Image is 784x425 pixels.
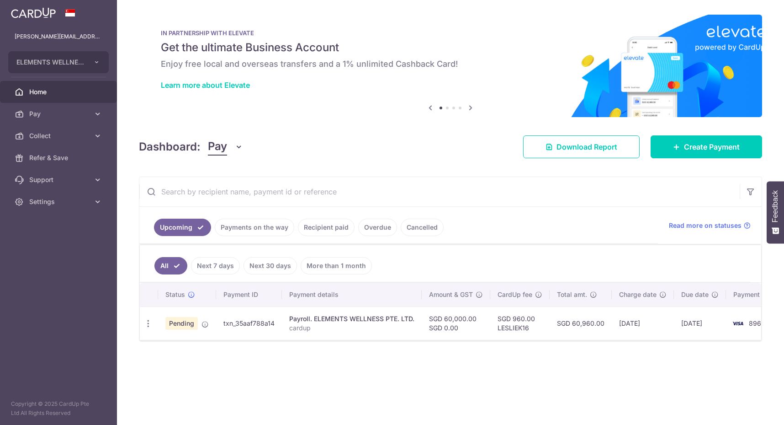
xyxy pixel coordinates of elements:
span: Collect [29,131,90,140]
h4: Dashboard: [139,139,201,155]
img: Renovation banner [139,15,762,117]
button: ELEMENTS WELLNESS PTE. LTD. [8,51,109,73]
a: Recipient paid [298,219,355,236]
a: Upcoming [154,219,211,236]
span: Status [165,290,185,299]
a: Read more on statuses [669,221,751,230]
th: Payment details [282,283,422,307]
span: Read more on statuses [669,221,742,230]
td: SGD 60,000.00 SGD 0.00 [422,307,490,340]
img: CardUp [11,7,56,18]
th: Payment ID [216,283,282,307]
div: Payroll. ELEMENTS WELLNESS PTE. LTD. [289,314,414,323]
a: Next 7 days [191,257,240,274]
span: Support [29,175,90,184]
a: Overdue [358,219,397,236]
span: Settings [29,197,90,206]
a: Create Payment [651,135,762,158]
p: IN PARTNERSHIP WITH ELEVATE [161,29,740,37]
span: Download Report [556,141,617,152]
span: 8965 [749,319,765,327]
td: SGD 60,960.00 [550,307,612,340]
span: Home [29,87,90,97]
a: Cancelled [401,219,444,236]
td: [DATE] [674,307,726,340]
span: Pending [165,317,198,330]
span: ELEMENTS WELLNESS PTE. LTD. [16,58,84,67]
h5: Get the ultimate Business Account [161,40,740,55]
td: txn_35aaf788a14 [216,307,282,340]
span: Feedback [771,190,779,222]
span: Due date [681,290,709,299]
span: Amount & GST [429,290,473,299]
span: Create Payment [684,141,740,152]
a: Payments on the way [215,219,294,236]
a: Learn more about Elevate [161,81,250,90]
span: Total amt. [557,290,587,299]
a: All [154,257,187,274]
a: Next 30 days [244,257,297,274]
td: [DATE] [612,307,674,340]
p: cardup [289,323,414,333]
input: Search by recipient name, payment id or reference [139,177,740,206]
p: [PERSON_NAME][EMAIL_ADDRESS][DOMAIN_NAME] [15,32,102,41]
button: Feedback - Show survey [767,181,784,243]
button: Pay [208,138,243,156]
span: Charge date [619,290,657,299]
span: Refer & Save [29,153,90,162]
span: CardUp fee [498,290,532,299]
td: SGD 960.00 LESLIEK16 [490,307,550,340]
img: Bank Card [729,318,747,329]
a: Download Report [523,135,640,158]
span: Pay [29,109,90,118]
a: More than 1 month [301,257,372,274]
h6: Enjoy free local and overseas transfers and a 1% unlimited Cashback Card! [161,59,740,70]
span: Pay [208,138,227,156]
